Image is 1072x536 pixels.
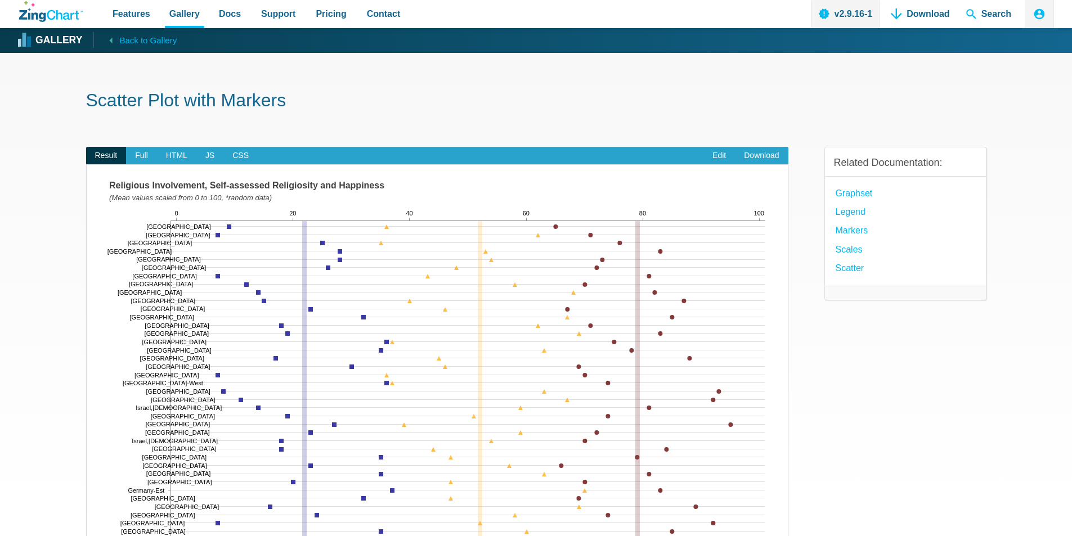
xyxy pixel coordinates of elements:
h1: Scatter Plot with Markers [86,89,986,114]
a: Graphset [836,186,873,201]
a: Scatter [836,260,864,276]
span: Support [261,6,295,21]
span: HTML [157,147,196,165]
span: Features [113,6,150,21]
span: CSS [223,147,258,165]
a: Edit [703,147,735,165]
span: Docs [219,6,241,21]
span: Pricing [316,6,346,21]
a: ZingChart Logo. Click to return to the homepage [19,1,83,22]
a: Legend [836,204,865,219]
a: Gallery [19,32,82,49]
h3: Related Documentation: [834,156,977,169]
a: Markers [836,223,868,238]
span: JS [196,147,223,165]
a: Back to Gallery [93,32,177,48]
a: Download [735,147,788,165]
span: Gallery [169,6,200,21]
span: Contact [367,6,401,21]
span: Result [86,147,127,165]
a: Scales [836,242,863,257]
strong: Gallery [35,35,82,46]
span: Back to Gallery [119,33,177,48]
span: Full [126,147,157,165]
